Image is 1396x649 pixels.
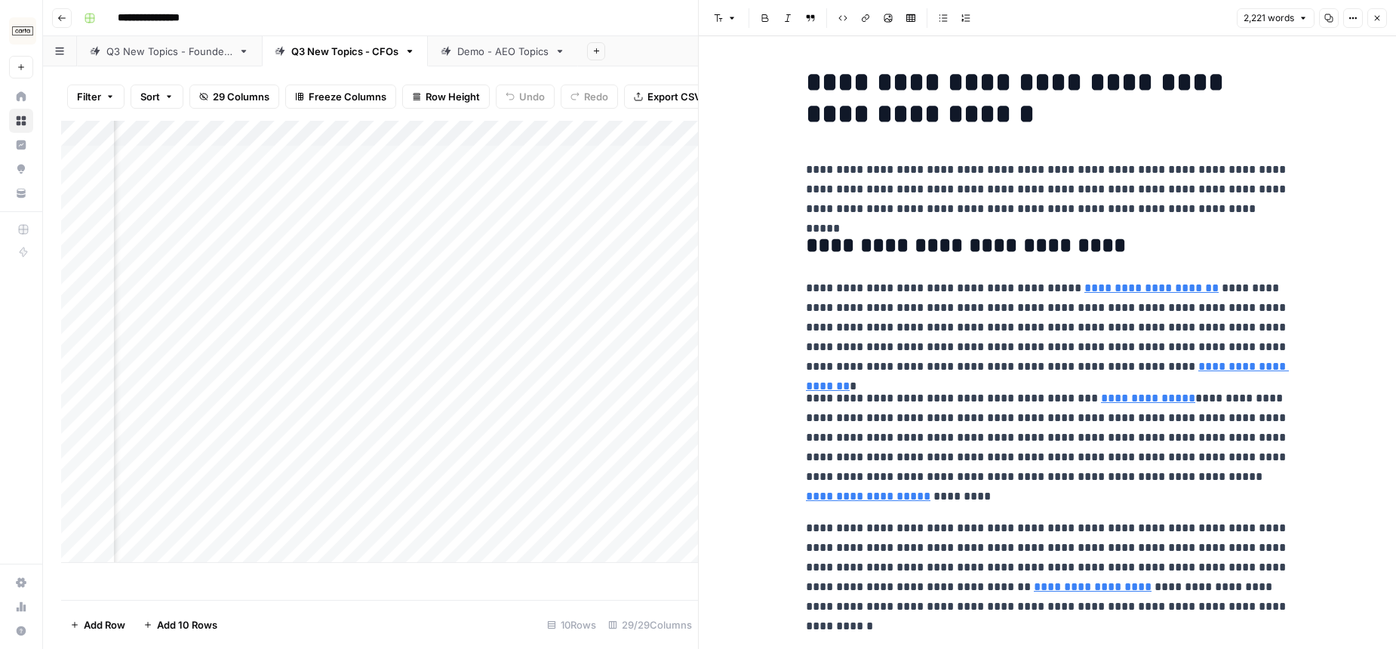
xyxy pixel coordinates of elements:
img: Carta Logo [9,17,36,45]
div: Q3 New Topics - Founders [106,44,232,59]
button: Redo [561,85,618,109]
button: 29 Columns [189,85,279,109]
span: Export CSV [647,89,701,104]
span: Redo [584,89,608,104]
button: Row Height [402,85,490,109]
span: 29 Columns [213,89,269,104]
button: Export CSV [624,85,711,109]
button: Freeze Columns [285,85,396,109]
button: Help + Support [9,619,33,643]
a: Home [9,85,33,109]
button: 2,221 words [1237,8,1315,28]
span: Sort [140,89,160,104]
span: 2,221 words [1244,11,1294,25]
button: Workspace: Carta [9,12,33,50]
a: Settings [9,571,33,595]
button: Undo [496,85,555,109]
span: Add 10 Rows [157,617,217,632]
span: Row Height [426,89,480,104]
div: Demo - AEO Topics [457,44,549,59]
button: Add Row [61,613,134,637]
a: Opportunities [9,157,33,181]
span: Freeze Columns [309,89,386,104]
a: Browse [9,109,33,133]
a: Your Data [9,181,33,205]
button: Add 10 Rows [134,613,226,637]
button: Filter [67,85,125,109]
span: Filter [77,89,101,104]
a: Q3 New Topics - CFOs [262,36,428,66]
span: Undo [519,89,545,104]
a: Insights [9,133,33,157]
div: 10 Rows [541,613,602,637]
button: Sort [131,85,183,109]
a: Demo - AEO Topics [428,36,578,66]
div: Q3 New Topics - CFOs [291,44,398,59]
a: Usage [9,595,33,619]
div: 29/29 Columns [602,613,698,637]
a: Q3 New Topics - Founders [77,36,262,66]
span: Add Row [84,617,125,632]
